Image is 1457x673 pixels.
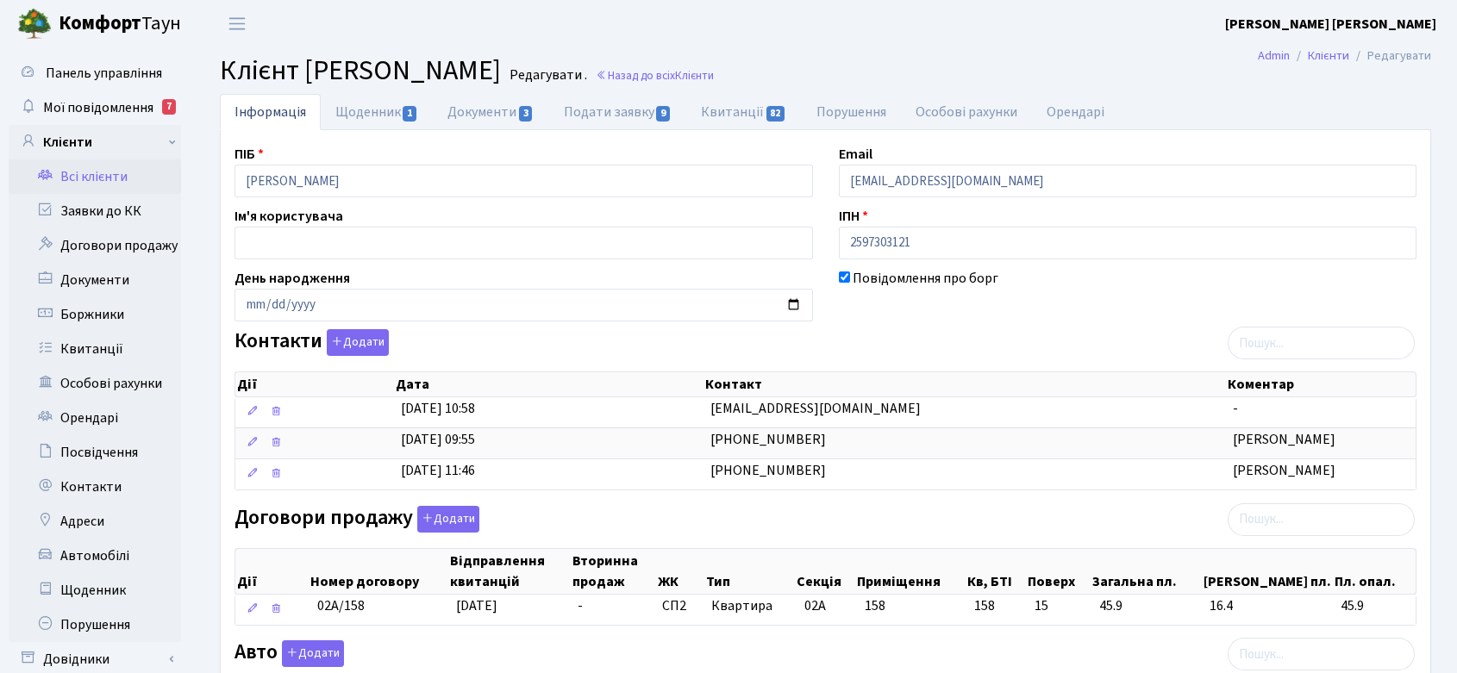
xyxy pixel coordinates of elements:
[1333,549,1416,594] th: Пл. опал.
[234,268,350,289] label: День народження
[401,430,475,449] span: [DATE] 09:55
[9,539,181,573] a: Автомобілі
[1228,638,1415,670] input: Пошук...
[9,435,181,470] a: Посвідчення
[456,596,497,615] span: [DATE]
[309,549,448,594] th: Номер договору
[234,329,389,356] label: Контакти
[839,144,872,165] label: Email
[1341,596,1409,616] span: 45.9
[327,329,389,356] button: Контакти
[162,99,176,115] div: 7
[59,9,181,39] span: Таун
[234,206,343,227] label: Ім'я користувача
[974,596,1021,616] span: 158
[220,51,501,90] span: Клієнт [PERSON_NAME]
[282,640,344,667] button: Авто
[394,372,703,396] th: Дата
[401,461,475,480] span: [DATE] 11:46
[59,9,141,37] b: Комфорт
[417,506,479,533] button: Договори продажу
[235,549,309,594] th: Дії
[17,7,52,41] img: logo.png
[1308,47,1349,65] a: Клієнти
[578,596,583,615] span: -
[9,504,181,539] a: Адреси
[317,596,365,615] span: 02А/158
[9,366,181,401] a: Особові рахунки
[656,549,704,594] th: ЖК
[9,56,181,90] a: Панель управління
[9,608,181,642] a: Порушення
[839,206,868,227] label: ІПН
[1035,596,1085,616] span: 15
[703,372,1226,396] th: Контакт
[571,549,656,594] th: Вторинна продаж
[403,106,416,122] span: 1
[710,461,826,480] span: [PHONE_NUMBER]
[43,98,153,117] span: Мої повідомлення
[656,106,670,122] span: 9
[1228,327,1415,359] input: Пошук...
[433,94,548,130] a: Документи
[1226,372,1416,396] th: Коментар
[9,297,181,332] a: Боржники
[1026,549,1091,594] th: Поверх
[234,506,479,533] label: Договори продажу
[448,549,571,594] th: Відправлення квитанцій
[901,94,1032,130] a: Особові рахунки
[710,430,826,449] span: [PHONE_NUMBER]
[1032,94,1119,130] a: Орендарі
[662,596,697,616] span: СП2
[235,372,394,396] th: Дії
[704,549,796,594] th: Тип
[1233,430,1335,449] span: [PERSON_NAME]
[506,67,587,84] small: Редагувати .
[766,106,785,122] span: 82
[1202,549,1333,594] th: [PERSON_NAME] пл.
[413,502,479,533] a: Додати
[9,194,181,228] a: Заявки до КК
[9,263,181,297] a: Документи
[804,596,826,615] span: 02А
[711,596,791,616] span: Квартира
[234,144,264,165] label: ПІБ
[401,399,475,418] span: [DATE] 10:58
[1233,461,1335,480] span: [PERSON_NAME]
[1258,47,1290,65] a: Admin
[686,94,801,130] a: Квитанції
[519,106,533,122] span: 3
[865,596,885,615] span: 158
[278,638,344,668] a: Додати
[596,67,714,84] a: Назад до всіхКлієнти
[549,94,686,130] a: Подати заявку
[216,9,259,38] button: Переключити навігацію
[220,94,321,130] a: Інформація
[1228,503,1415,536] input: Пошук...
[1099,596,1196,616] span: 45.9
[853,268,998,289] label: Повідомлення про борг
[855,549,966,594] th: Приміщення
[1233,399,1238,418] span: -
[9,401,181,435] a: Орендарі
[46,64,162,83] span: Панель управління
[795,549,855,594] th: Секція
[1225,15,1436,34] b: [PERSON_NAME] [PERSON_NAME]
[1210,596,1327,616] span: 16.4
[1225,14,1436,34] a: [PERSON_NAME] [PERSON_NAME]
[710,399,921,418] span: [EMAIL_ADDRESS][DOMAIN_NAME]
[9,470,181,504] a: Контакти
[9,90,181,125] a: Мої повідомлення7
[9,228,181,263] a: Договори продажу
[321,94,433,130] a: Щоденник
[1091,549,1202,594] th: Загальна пл.
[322,327,389,357] a: Додати
[9,332,181,366] a: Квитанції
[234,640,344,667] label: Авто
[1349,47,1431,65] li: Редагувати
[802,94,901,130] a: Порушення
[966,549,1026,594] th: Кв, БТІ
[9,573,181,608] a: Щоденник
[675,67,714,84] span: Клієнти
[9,159,181,194] a: Всі клієнти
